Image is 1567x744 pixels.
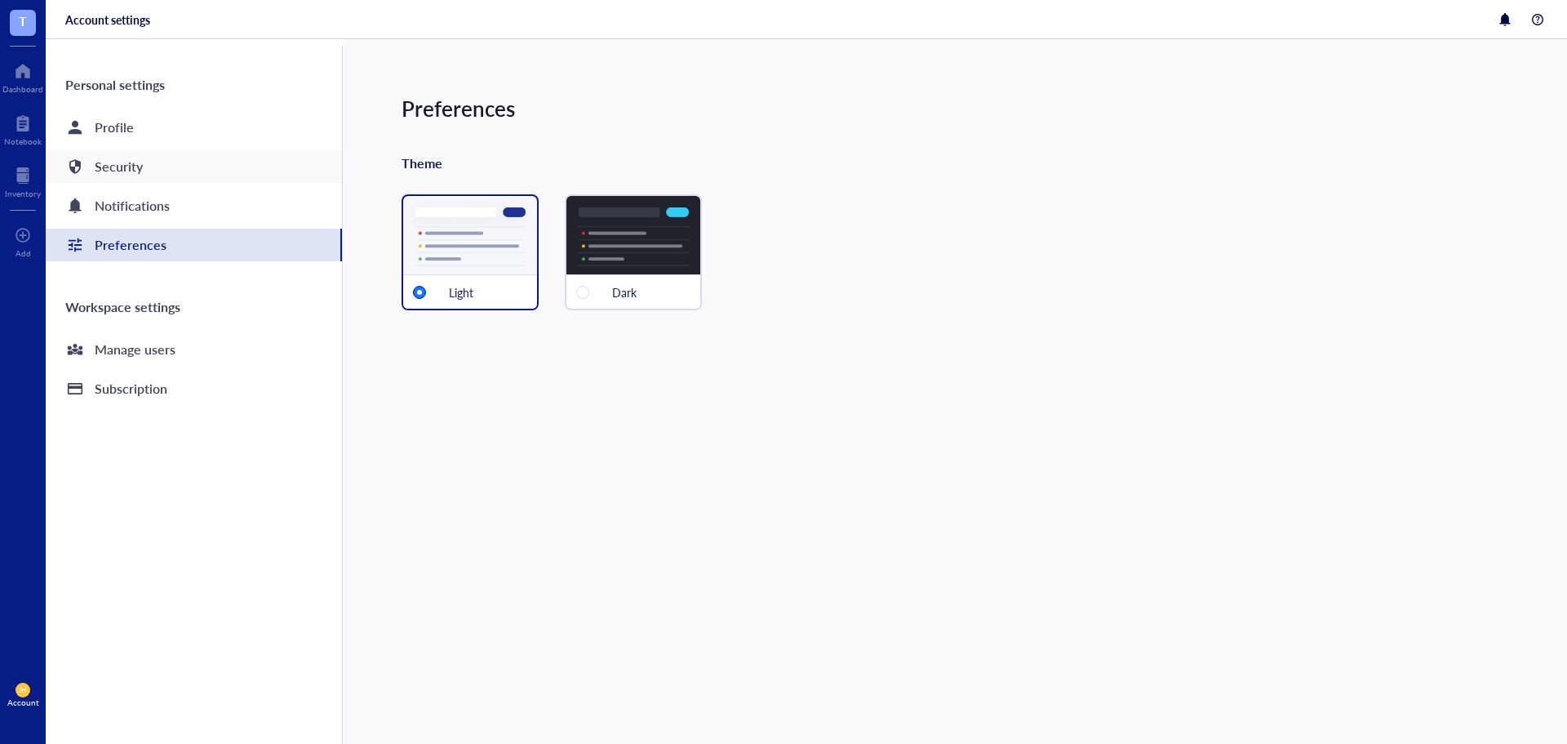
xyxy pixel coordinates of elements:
[2,58,43,94] a: Dashboard
[46,287,342,327] div: Workspace settings
[65,12,150,27] div: Account settings
[402,152,1567,175] div: Theme
[2,84,43,94] div: Dashboard
[46,65,342,105] div: Personal settings
[4,110,42,146] a: Notebook
[46,111,342,144] a: Profile
[46,150,342,183] a: Security
[46,333,342,366] a: Manage users
[46,189,342,222] a: Notifications
[46,372,342,405] a: Subscription
[402,91,1567,126] div: Preferences
[95,234,166,256] div: Preferences
[4,136,42,146] div: Notebook
[5,189,41,198] div: Inventory
[5,163,41,198] a: Inventory
[449,285,473,300] div: Light
[95,155,143,178] div: Security
[46,229,342,261] a: Preferences
[95,194,170,217] div: Notifications
[7,697,39,707] div: Account
[95,116,134,139] div: Profile
[19,686,27,694] span: JH
[95,377,167,400] div: Subscription
[16,248,31,258] div: Add
[95,338,175,361] div: Manage users
[612,285,637,300] div: Dark
[19,11,27,31] span: T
